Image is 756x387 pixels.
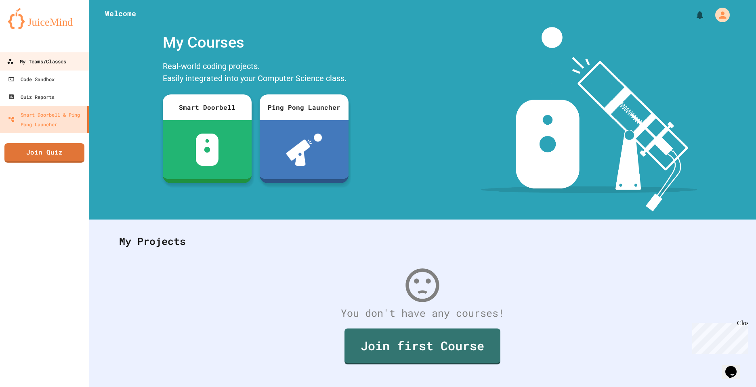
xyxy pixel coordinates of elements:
[689,320,748,354] iframe: chat widget
[8,8,81,29] img: logo-orange.svg
[163,94,252,120] div: Smart Doorbell
[8,110,84,129] div: Smart Doorbell & Ping Pong Launcher
[7,56,66,67] div: My Teams/Classes
[196,134,219,166] img: sdb-white.svg
[111,226,734,257] div: My Projects
[722,355,748,379] iframe: chat widget
[286,134,322,166] img: ppl-with-ball.png
[4,143,84,163] a: Join Quiz
[344,328,500,364] a: Join first Course
[159,58,353,88] div: Real-world coding projects. Easily integrated into your Computer Science class.
[3,3,56,51] div: Chat with us now!Close
[707,6,732,24] div: My Account
[111,305,734,321] div: You don't have any courses!
[260,94,349,120] div: Ping Pong Launcher
[8,92,55,102] div: Quiz Reports
[8,74,55,84] div: Code Sandbox
[680,8,707,22] div: My Notifications
[481,27,697,211] img: banner-image-my-projects.png
[159,27,353,58] div: My Courses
